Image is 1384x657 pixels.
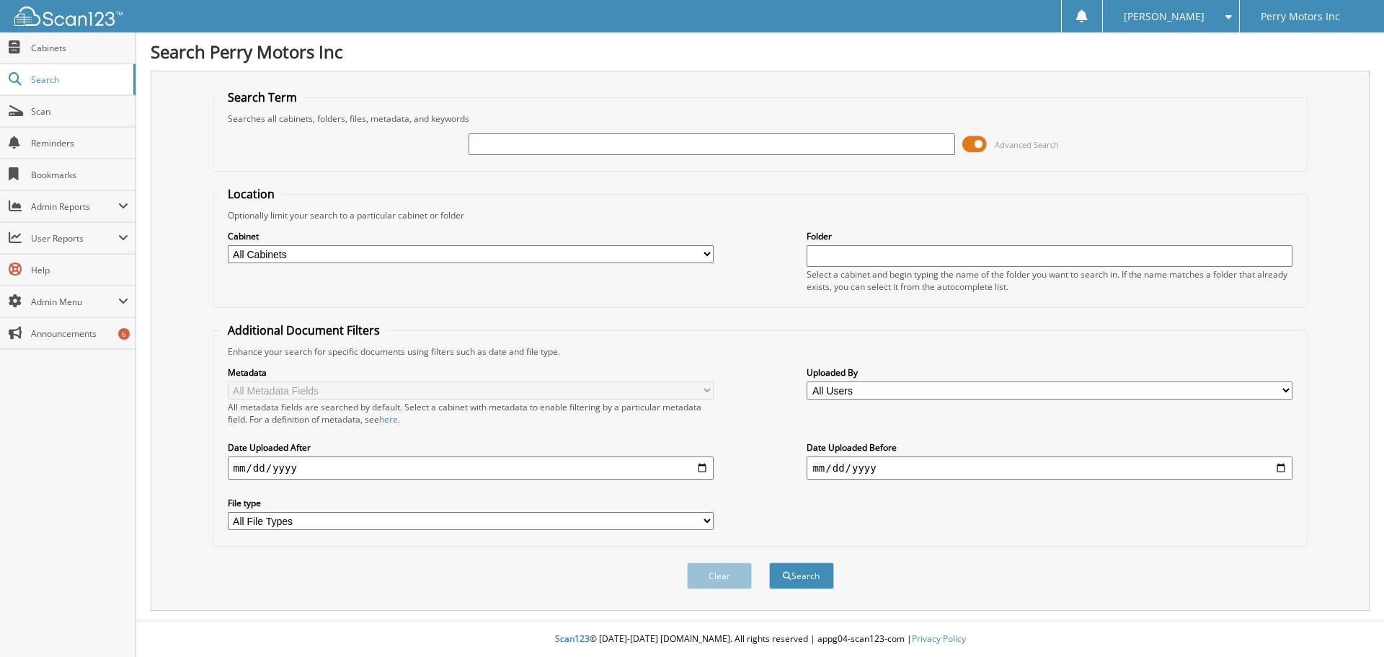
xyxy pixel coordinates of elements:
[31,264,128,276] span: Help
[228,401,714,425] div: All metadata fields are searched by default. Select a cabinet with metadata to enable filtering b...
[221,345,1300,358] div: Enhance your search for specific documents using filters such as date and file type.
[31,232,118,244] span: User Reports
[228,230,714,242] label: Cabinet
[1312,588,1384,657] iframe: Chat Widget
[228,497,714,509] label: File type
[228,441,714,454] label: Date Uploaded After
[555,632,590,645] span: Scan123
[807,230,1292,242] label: Folder
[379,413,398,425] a: here
[151,40,1370,63] h1: Search Perry Motors Inc
[807,441,1292,454] label: Date Uploaded Before
[228,366,714,379] label: Metadata
[31,296,118,308] span: Admin Menu
[31,200,118,213] span: Admin Reports
[118,328,130,340] div: 6
[687,563,752,589] button: Clear
[912,632,966,645] a: Privacy Policy
[31,74,126,86] span: Search
[31,169,128,181] span: Bookmarks
[807,268,1292,293] div: Select a cabinet and begin typing the name of the folder you want to search in. If the name match...
[31,327,128,340] span: Announcements
[769,563,834,589] button: Search
[31,137,128,149] span: Reminders
[221,113,1300,125] div: Searches all cabinets, folders, files, metadata, and keywords
[995,139,1059,150] span: Advanced Search
[1124,12,1205,21] span: [PERSON_NAME]
[221,186,282,202] legend: Location
[221,322,387,338] legend: Additional Document Filters
[228,457,714,480] input: start
[807,457,1292,480] input: end
[221,209,1300,221] div: Optionally limit your search to a particular cabinet or folder
[807,366,1292,379] label: Uploaded By
[14,6,123,26] img: scan123-logo-white.svg
[136,622,1384,657] div: © [DATE]-[DATE] [DOMAIN_NAME]. All rights reserved | appg04-scan123-com |
[31,42,128,54] span: Cabinets
[221,89,304,105] legend: Search Term
[1261,12,1340,21] span: Perry Motors Inc
[31,105,128,118] span: Scan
